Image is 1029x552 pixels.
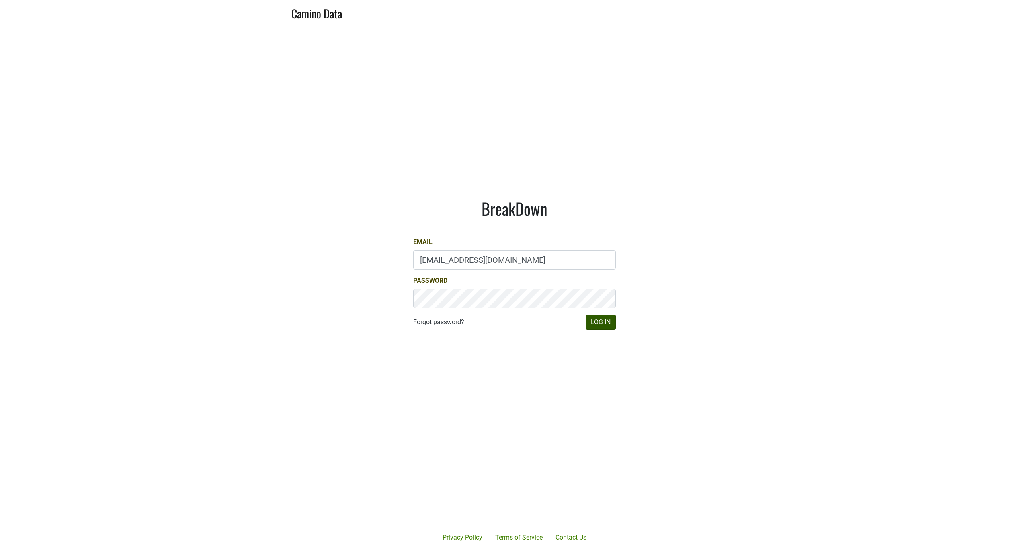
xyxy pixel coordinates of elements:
[413,317,464,327] a: Forgot password?
[413,276,447,286] label: Password
[489,530,549,546] a: Terms of Service
[291,3,342,22] a: Camino Data
[413,237,433,247] label: Email
[586,315,616,330] button: Log In
[549,530,593,546] a: Contact Us
[413,199,616,218] h1: BreakDown
[436,530,489,546] a: Privacy Policy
